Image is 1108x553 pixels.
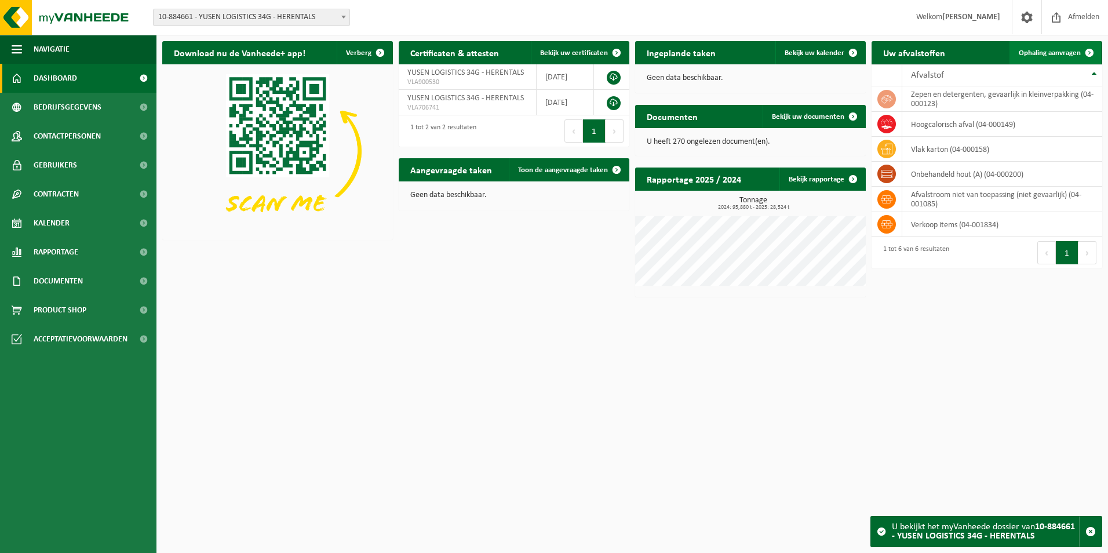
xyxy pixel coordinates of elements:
button: Previous [564,119,583,143]
span: Bekijk uw kalender [785,49,844,57]
span: 10-884661 - YUSEN LOGISTICS 34G - HERENTALS [153,9,350,26]
div: 1 tot 6 van 6 resultaten [877,240,949,265]
span: Dashboard [34,64,77,93]
a: Bekijk uw certificaten [531,41,628,64]
strong: 10-884661 - YUSEN LOGISTICS 34G - HERENTALS [892,522,1075,541]
span: Documenten [34,267,83,296]
td: zepen en detergenten, gevaarlijk in kleinverpakking (04-000123) [902,86,1102,112]
div: U bekijkt het myVanheede dossier van [892,516,1079,547]
td: afvalstroom niet van toepassing (niet gevaarlijk) (04-001085) [902,187,1102,212]
span: Afvalstof [911,71,944,80]
span: Contactpersonen [34,122,101,151]
span: Bekijk uw certificaten [540,49,608,57]
img: Download de VHEPlus App [162,64,393,238]
p: U heeft 270 ongelezen document(en). [647,138,854,146]
a: Toon de aangevraagde taken [509,158,628,181]
span: Ophaling aanvragen [1019,49,1081,57]
td: onbehandeld hout (A) (04-000200) [902,162,1102,187]
td: hoogcalorisch afval (04-000149) [902,112,1102,137]
div: 1 tot 2 van 2 resultaten [404,118,476,144]
td: verkoop items (04-001834) [902,212,1102,237]
td: [DATE] [537,64,594,90]
button: Next [606,119,624,143]
h2: Documenten [635,105,709,128]
button: Verberg [337,41,392,64]
span: Gebruikers [34,151,77,180]
button: Previous [1037,241,1056,264]
span: Rapportage [34,238,78,267]
h2: Certificaten & attesten [399,41,511,64]
a: Bekijk rapportage [779,168,865,191]
span: Bedrijfsgegevens [34,93,101,122]
span: Contracten [34,180,79,209]
span: YUSEN LOGISTICS 34G - HERENTALS [407,68,524,77]
span: Bekijk uw documenten [772,113,844,121]
button: 1 [583,119,606,143]
span: Verberg [346,49,371,57]
span: Acceptatievoorwaarden [34,325,127,354]
a: Bekijk uw documenten [763,105,865,128]
h2: Rapportage 2025 / 2024 [635,168,753,190]
h2: Download nu de Vanheede+ app! [162,41,317,64]
span: Navigatie [34,35,70,64]
span: 2024: 95,880 t - 2025: 28,524 t [641,205,866,210]
p: Geen data beschikbaar. [410,191,618,199]
td: [DATE] [537,90,594,115]
span: 10-884661 - YUSEN LOGISTICS 34G - HERENTALS [154,9,349,26]
h2: Ingeplande taken [635,41,727,64]
a: Ophaling aanvragen [1009,41,1101,64]
h2: Uw afvalstoffen [872,41,957,64]
span: Product Shop [34,296,86,325]
span: Toon de aangevraagde taken [518,166,608,174]
span: Kalender [34,209,70,238]
strong: [PERSON_NAME] [942,13,1000,21]
button: 1 [1056,241,1078,264]
span: VLA706741 [407,103,527,112]
span: VLA900530 [407,78,527,87]
td: vlak karton (04-000158) [902,137,1102,162]
span: YUSEN LOGISTICS 34G - HERENTALS [407,94,524,103]
button: Next [1078,241,1096,264]
h3: Tonnage [641,197,866,210]
a: Bekijk uw kalender [775,41,865,64]
h2: Aangevraagde taken [399,158,504,181]
p: Geen data beschikbaar. [647,74,854,82]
